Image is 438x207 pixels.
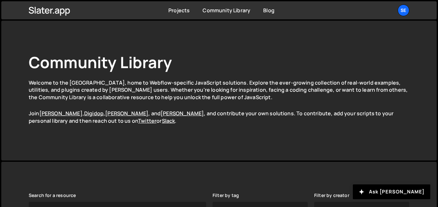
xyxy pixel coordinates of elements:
[29,52,409,73] h1: Community Library
[105,110,148,117] a: [PERSON_NAME]
[84,110,104,117] a: Digidop
[161,110,204,117] a: [PERSON_NAME]
[398,5,409,16] a: Se
[213,193,239,198] label: Filter by tag
[29,193,76,198] label: Search for a resource
[39,110,83,117] a: [PERSON_NAME]
[263,7,274,14] a: Blog
[138,117,156,124] a: Twitter
[29,110,409,124] p: Join , , , and , and contribute your own solutions. To contribute, add your scripts to your perso...
[203,7,250,14] a: Community Library
[162,117,175,124] a: Slack
[29,79,409,101] p: Welcome to the [GEOGRAPHIC_DATA], home to Webflow-specific JavaScript solutions. Explore the ever...
[168,7,190,14] a: Projects
[314,193,349,198] label: Filter by creator
[353,184,430,199] button: Ask [PERSON_NAME]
